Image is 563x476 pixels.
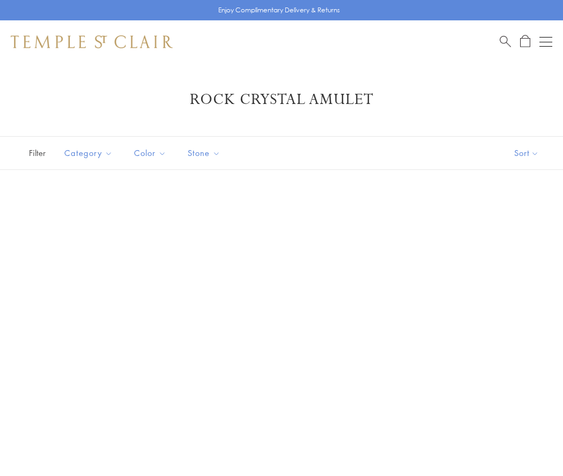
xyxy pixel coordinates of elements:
[218,5,340,16] p: Enjoy Complimentary Delivery & Returns
[182,146,228,160] span: Stone
[539,35,552,48] button: Open navigation
[11,35,173,48] img: Temple St. Clair
[126,141,174,165] button: Color
[180,141,228,165] button: Stone
[500,35,511,48] a: Search
[129,146,174,160] span: Color
[59,146,121,160] span: Category
[520,35,530,48] a: Open Shopping Bag
[490,137,563,169] button: Show sort by
[56,141,121,165] button: Category
[27,90,536,109] h1: Rock Crystal Amulet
